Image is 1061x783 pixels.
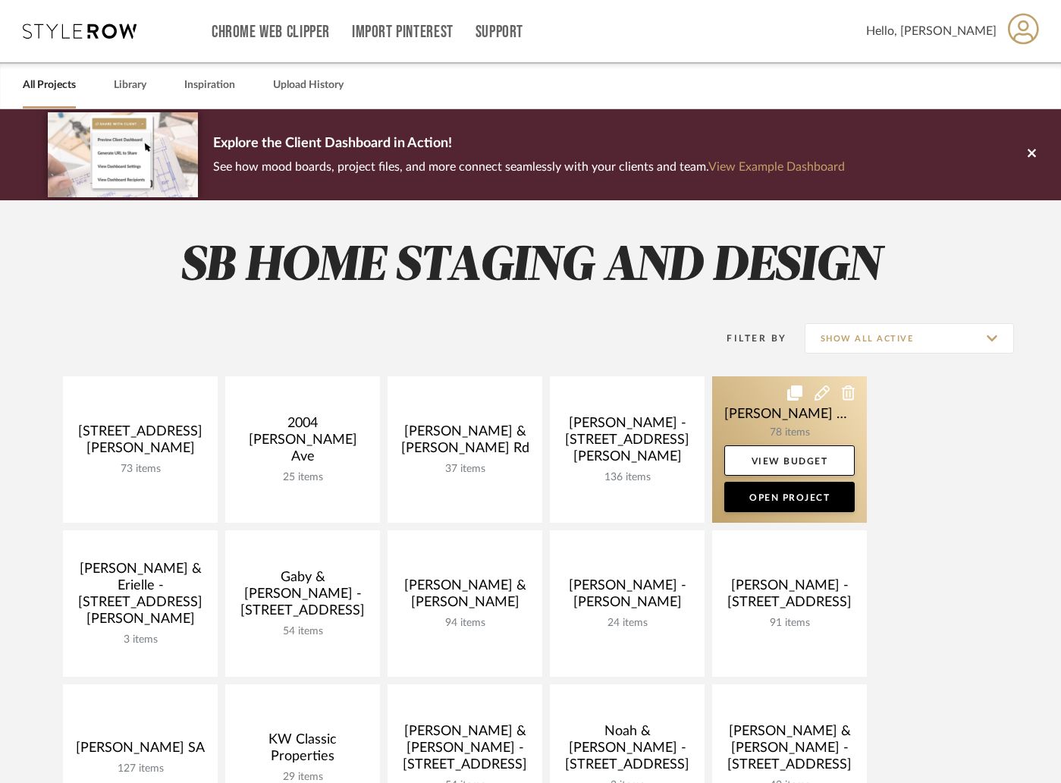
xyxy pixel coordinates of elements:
[708,161,845,173] a: View Example Dashboard
[213,156,845,178] p: See how mood boards, project files, and more connect seamlessly with your clients and team.
[400,423,530,463] div: [PERSON_NAME] & [PERSON_NAME] Rd
[724,577,855,617] div: [PERSON_NAME] - [STREET_ADDRESS]
[400,723,530,779] div: [PERSON_NAME] & [PERSON_NAME] - [STREET_ADDRESS]
[562,617,692,630] div: 24 items
[400,463,530,476] div: 37 items
[75,423,206,463] div: [STREET_ADDRESS][PERSON_NAME]
[75,634,206,646] div: 3 items
[212,26,330,39] a: Chrome Web Clipper
[562,471,692,484] div: 136 items
[352,26,454,39] a: Import Pinterest
[75,463,206,476] div: 73 items
[114,75,146,96] a: Library
[724,445,855,476] a: View Budget
[708,331,787,346] div: Filter By
[237,625,368,638] div: 54 items
[562,577,692,617] div: [PERSON_NAME] - [PERSON_NAME]
[184,75,235,96] a: Inspiration
[237,471,368,484] div: 25 items
[273,75,344,96] a: Upload History
[213,132,845,156] p: Explore the Client Dashboard in Action!
[866,22,997,40] span: Hello, [PERSON_NAME]
[724,617,855,630] div: 91 items
[75,561,206,634] div: [PERSON_NAME] & Erielle - [STREET_ADDRESS][PERSON_NAME]
[75,740,206,763] div: [PERSON_NAME] SA
[48,112,198,197] img: d5d033c5-7b12-40c2-a960-1ecee1989c38.png
[724,482,855,512] a: Open Project
[237,569,368,625] div: Gaby & [PERSON_NAME] -[STREET_ADDRESS]
[23,75,76,96] a: All Projects
[400,617,530,630] div: 94 items
[724,723,855,779] div: [PERSON_NAME] & [PERSON_NAME] - [STREET_ADDRESS]
[562,723,692,779] div: Noah & [PERSON_NAME] - [STREET_ADDRESS]
[237,731,368,771] div: KW Classic Properties
[237,415,368,471] div: 2004 [PERSON_NAME] Ave
[75,763,206,775] div: 127 items
[562,415,692,471] div: [PERSON_NAME] - [STREET_ADDRESS][PERSON_NAME]
[476,26,523,39] a: Support
[400,577,530,617] div: [PERSON_NAME] & [PERSON_NAME]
